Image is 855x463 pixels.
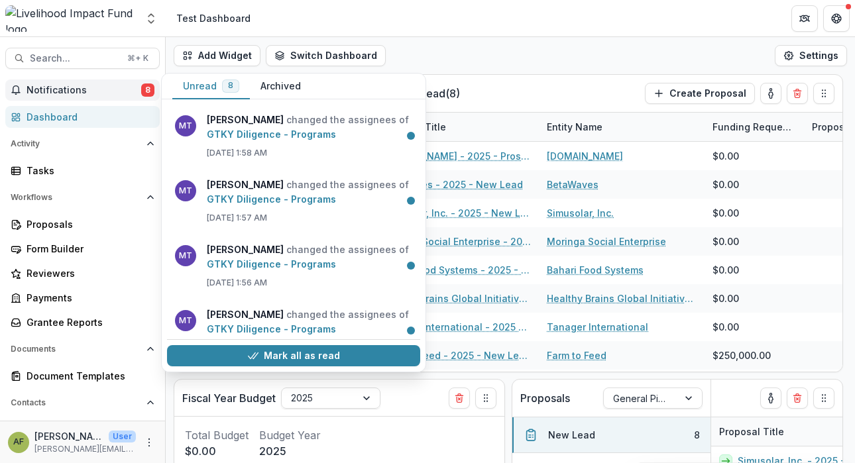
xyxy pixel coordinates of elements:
div: $0.00 [712,206,739,220]
button: Add Widget [174,45,260,66]
div: Entity Name [539,113,705,141]
button: Delete card [787,83,808,104]
button: More [141,435,157,450]
button: Unread [172,74,250,99]
a: Proposals [5,213,160,235]
p: Budget Year [259,427,321,443]
div: Funding Requested [705,113,804,141]
a: Simusolar, Inc. - 2025 - New Lead [381,206,531,220]
a: GTKY Diligence - Programs [207,323,336,334]
a: Tanager International - 2025 - New Lead [381,320,531,334]
div: Grantee Reports [27,315,149,329]
div: $0.00 [712,178,739,191]
button: Settings [775,45,847,66]
span: 8 [141,83,154,97]
div: Form Builder [27,242,149,256]
button: Partners [791,5,818,32]
a: Reviewers [5,262,160,284]
a: Moringa Social Enterprise - 2025 - New Lead [381,234,531,248]
a: Bahari Food Systems [547,263,644,277]
p: Proposals [520,390,570,406]
div: Proposals [27,217,149,231]
div: $0.00 [712,149,739,163]
button: Notifications8 [5,79,160,101]
button: Delete card [787,387,808,409]
div: Proposal Title [373,113,539,141]
span: Workflows [11,193,141,202]
div: Funding Requested [705,120,804,134]
button: Open Workflows [5,187,160,208]
button: Switch Dashboard [266,45,386,66]
button: Mark all as read [167,345,420,366]
p: [PERSON_NAME][EMAIL_ADDRESS][PERSON_NAME][PERSON_NAME][DOMAIN_NAME] [34,443,136,455]
p: changed the assignees of [207,178,412,207]
p: Total Budget [185,427,249,443]
a: Payments [5,287,160,309]
div: Payments [27,291,149,305]
div: $0.00 [712,263,739,277]
a: Grantee Reports [5,311,160,333]
img: Livelihood Impact Fund logo [5,5,137,32]
span: Notifications [27,85,141,96]
a: Grantees [5,419,160,440]
button: Create Proposal [645,83,755,104]
p: changed the assignees of [207,242,412,272]
p: New Lead ( 8 ) [394,85,494,101]
a: BetaWaves - 2025 - New Lead [381,178,523,191]
div: ⌘ + K [125,51,151,66]
div: $250,000.00 [712,348,771,362]
a: Farm to Feed - 2025 - New Lead - Instructions [381,348,531,362]
p: $0.00 [185,443,249,459]
a: GTKY Diligence - Programs [207,193,336,205]
a: Form Builder [5,238,160,260]
a: Document Templates [5,365,160,387]
button: Open Documents [5,338,160,360]
div: Test Dashboard [176,11,251,25]
button: Open entity switcher [142,5,160,32]
p: User [109,431,136,442]
span: Documents [11,344,141,354]
div: $0.00 [712,234,739,248]
a: [DOMAIN_NAME] [547,149,623,163]
button: Open Activity [5,133,160,154]
a: Moringa Social Enterprise [547,234,666,248]
button: Drag [475,387,496,409]
button: Delete card [449,387,470,409]
div: New Lead [548,428,595,442]
p: changed the assignees of [207,113,412,142]
button: Drag [813,83,834,104]
a: GTKY Diligence - Programs [207,258,336,270]
span: 8 [228,81,233,90]
a: BetaWaves [547,178,598,191]
div: Tasks [27,164,149,178]
a: Tasks [5,160,160,181]
button: New Lead8 [512,417,711,453]
a: Bahari Food Systems - 2025 - New Lead [381,263,531,277]
p: Fiscal Year Budget [182,390,276,406]
button: toggle-assigned-to-me [760,387,781,409]
a: Healthy Brains Global Initiative Inc - 2025 - New Lead [381,291,531,305]
span: Contacts [11,398,141,407]
a: Dashboard [5,106,160,128]
div: 8 [694,428,700,442]
button: Archived [250,74,312,99]
a: GTKY Diligence - Programs [207,129,336,140]
div: Anna Fairbairn [13,438,24,446]
nav: breadcrumb [171,9,256,28]
span: Activity [11,139,141,148]
a: Farm to Feed [547,348,606,362]
div: $0.00 [712,320,739,334]
a: [DOMAIN_NAME] - 2025 - Prospect [381,149,531,163]
p: 2025 [259,443,321,459]
button: Drag [813,387,834,409]
div: Proposal Title [711,425,792,438]
button: Search... [5,48,160,69]
p: changed the assignees of [207,307,412,336]
div: Reviewers [27,266,149,280]
span: Search... [30,53,119,64]
button: Get Help [823,5,850,32]
div: $0.00 [712,291,739,305]
a: Simusolar, Inc. [547,206,614,220]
